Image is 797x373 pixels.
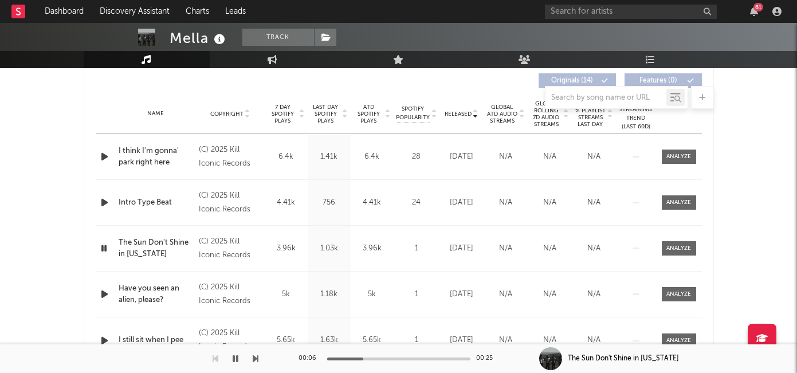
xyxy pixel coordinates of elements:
div: [DATE] [442,335,481,346]
div: N/A [486,197,525,209]
span: Estimated % Playlist Streams Last Day [575,100,606,128]
div: 4.41k [354,197,391,209]
div: 6.4k [354,151,391,163]
span: 7 Day Spotify Plays [268,104,298,124]
button: 61 [750,7,758,16]
div: [DATE] [442,197,481,209]
div: [DATE] [442,243,481,254]
a: I think I'm gonna' park right here [119,146,194,168]
div: N/A [575,289,613,300]
div: N/A [531,151,569,163]
div: 3.96k [354,243,391,254]
div: 6.4k [268,151,305,163]
div: 28 [396,151,437,163]
div: 1.03k [311,243,348,254]
input: Search by song name or URL [545,93,666,103]
div: 61 [753,3,763,11]
div: Mella [170,29,228,48]
div: N/A [575,197,613,209]
span: Last Day Spotify Plays [311,104,341,124]
div: 24 [396,197,437,209]
div: (C) 2025 Kill Iconic Records [199,281,261,308]
div: N/A [486,243,525,254]
button: Features(0) [625,73,702,88]
span: Originals ( 14 ) [546,77,599,84]
span: Spotify Popularity [396,105,430,122]
div: (C) 2025 Kill Iconic Records [199,235,261,262]
div: 1.41k [311,151,348,163]
div: (C) 2025 Kill Iconic Records [199,327,261,354]
input: Search for artists [545,5,717,19]
span: Global ATD Audio Streams [486,104,518,124]
div: N/A [531,197,569,209]
div: 00:06 [299,352,321,366]
span: Copyright [210,111,244,117]
div: [DATE] [442,289,481,300]
div: N/A [486,151,525,163]
button: Originals(14) [539,73,616,88]
a: Have you seen an alien, please? [119,283,194,305]
div: 1.63k [311,335,348,346]
span: ATD Spotify Plays [354,104,384,124]
div: N/A [575,335,613,346]
div: The Sun Don't Shine in [US_STATE] [568,354,679,364]
div: Name [119,109,194,118]
span: Released [445,111,472,117]
div: N/A [486,335,525,346]
span: Global Rolling 7D Audio Streams [531,100,562,128]
div: 4.41k [268,197,305,209]
div: N/A [531,243,569,254]
div: 5k [354,289,391,300]
a: The Sun Don't Shine in [US_STATE] [119,237,194,260]
div: (C) 2025 Kill Iconic Records [199,143,261,171]
div: 1 [396,289,437,300]
div: 756 [311,197,348,209]
a: Intro Type Beat [119,197,194,209]
div: 3.96k [268,243,305,254]
div: 1 [396,243,437,254]
div: [DATE] [442,151,481,163]
div: (C) 2025 Kill Iconic Records [199,189,261,217]
div: Global Streaming Trend (Last 60D) [619,97,653,131]
div: 5.65k [268,335,305,346]
button: Track [242,29,314,46]
a: I still sit when I pee [119,335,194,346]
div: N/A [575,243,613,254]
div: N/A [575,151,613,163]
div: 5.65k [354,335,391,346]
div: N/A [531,335,569,346]
div: 00:25 [476,352,499,366]
div: 5k [268,289,305,300]
div: 1 [396,335,437,346]
div: N/A [486,289,525,300]
div: 1.18k [311,289,348,300]
span: Features ( 0 ) [632,77,685,84]
div: N/A [531,289,569,300]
